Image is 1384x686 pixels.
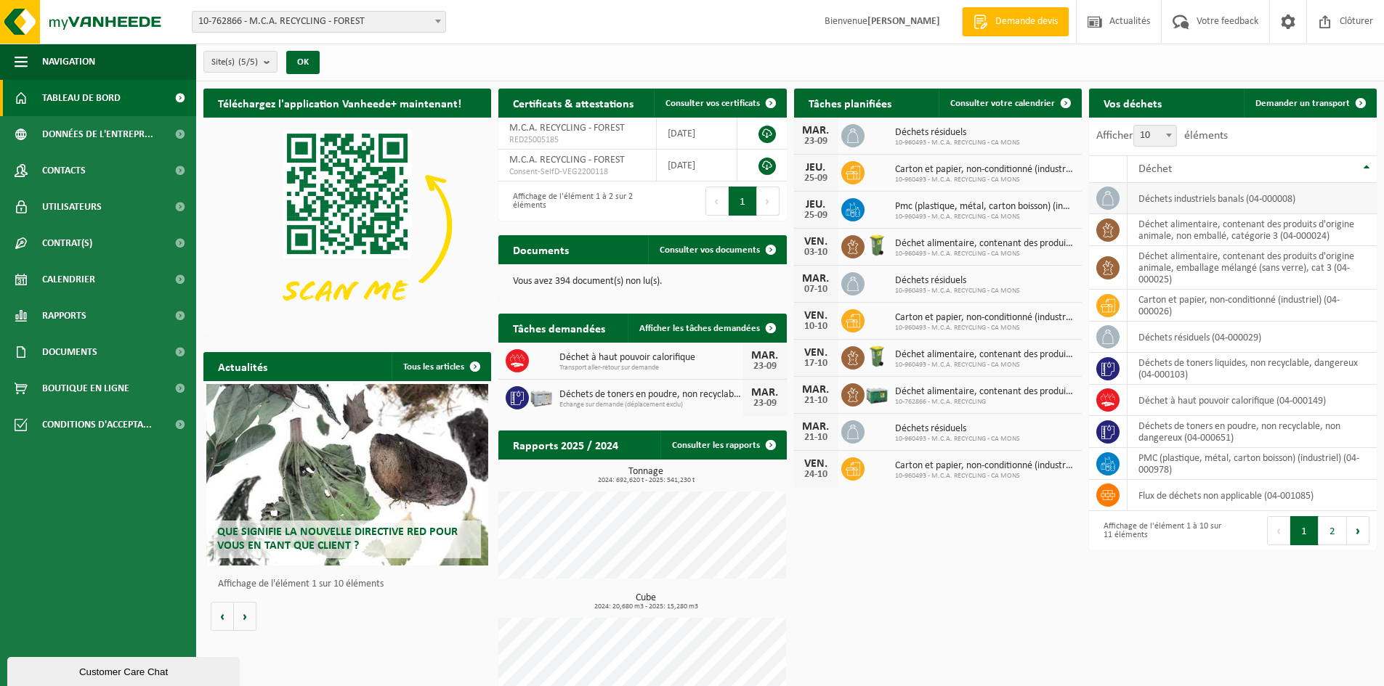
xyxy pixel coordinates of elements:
[639,324,760,333] span: Afficher les tâches demandées
[559,401,742,409] span: Echange sur demande (déplacement exclu)
[559,352,742,364] span: Déchet à haut pouvoir calorifique
[217,526,458,552] span: Que signifie la nouvelle directive RED pour vous en tant que client ?
[42,189,102,225] span: Utilisateurs
[801,211,830,221] div: 25-09
[509,166,644,178] span: Consent-SelfD-VEG2200118
[1128,246,1377,290] td: déchet alimentaire, contenant des produits d'origine animale, emballage mélangé (sans verre), cat...
[950,99,1055,108] span: Consulter votre calendrier
[801,433,830,443] div: 21-10
[498,89,648,117] h2: Certificats & attestations
[286,51,320,74] button: OK
[895,213,1075,221] span: 10-960493 - M.C.A. RECYCLING - CA MONS
[865,344,889,369] img: WB-0140-HPE-GN-50
[1128,290,1377,322] td: carton et papier, non-conditionné (industriel) (04-000026)
[660,245,760,255] span: Consulter vos documents
[660,430,785,460] a: Consulter les rapports
[1138,163,1172,175] span: Déchet
[42,407,152,443] span: Conditions d'accepta...
[895,238,1075,250] span: Déchet alimentaire, contenant des produits d'origine animale, non emballé, catég...
[895,127,1020,139] span: Déchets résiduels
[895,324,1075,332] span: 10-960493 - M.C.A. RECYCLING - CA MONS
[801,384,830,396] div: MAR.
[628,314,785,343] a: Afficher les tâches demandées
[509,134,644,146] span: RED25005185
[1096,515,1226,547] div: Affichage de l'élément 1 à 10 sur 11 éléments
[1128,183,1377,214] td: déchets industriels banals (04-000008)
[1244,89,1375,118] a: Demander un transport
[801,347,830,359] div: VEN.
[895,349,1075,361] span: Déchet alimentaire, contenant des produits d'origine animale, non emballé, catég...
[203,89,476,117] h2: Téléchargez l'application Vanheede+ maintenant!
[506,467,786,484] h3: Tonnage
[801,470,830,480] div: 24-10
[1347,516,1369,545] button: Next
[1128,416,1377,448] td: déchets de toners en poudre, non recyclable, non dangereux (04-000651)
[42,152,86,189] span: Contacts
[962,7,1069,36] a: Demande devis
[801,248,830,258] div: 03-10
[750,362,780,372] div: 23-09
[895,176,1075,184] span: 10-960493 - M.C.A. RECYCLING - CA MONS
[218,579,484,589] p: Affichage de l'élément 1 sur 10 éléments
[801,285,830,295] div: 07-10
[1255,99,1350,108] span: Demander un transport
[654,89,785,118] a: Consulter vos certificats
[513,277,772,287] p: Vous avez 394 document(s) non lu(s).
[657,150,737,181] td: [DATE]
[498,235,583,264] h2: Documents
[506,477,786,484] span: 2024: 692,620 t - 2025: 541,230 t
[7,654,243,686] iframe: chat widget
[992,15,1061,29] span: Demande devis
[665,99,760,108] span: Consulter vos certificats
[895,472,1075,481] span: 10-960493 - M.C.A. RECYCLING - CA MONS
[529,384,554,409] img: PB-LB-0680-HPE-GY-11
[895,201,1075,213] span: Pmc (plastique, métal, carton boisson) (industriel)
[801,162,830,173] div: JEU.
[801,396,830,406] div: 21-10
[506,185,635,217] div: Affichage de l'élément 1 à 2 sur 2 éléments
[895,164,1075,176] span: Carton et papier, non-conditionné (industriel)
[801,199,830,211] div: JEU.
[392,352,490,381] a: Tous les articles
[939,89,1080,118] a: Consulter votre calendrier
[203,118,491,333] img: Download de VHEPlus App
[895,139,1020,147] span: 10-960493 - M.C.A. RECYCLING - CA MONS
[801,173,830,184] div: 25-09
[794,89,906,117] h2: Tâches planifiées
[42,116,153,152] span: Données de l'entrepr...
[498,430,633,459] h2: Rapports 2025 / 2024
[1134,126,1176,146] span: 10
[42,225,92,261] span: Contrat(s)
[234,602,256,631] button: Volgende
[203,51,278,73] button: Site(s)(5/5)
[42,370,129,407] span: Boutique en ligne
[42,261,95,298] span: Calendrier
[1128,480,1377,511] td: flux de déchets non applicable (04-001085)
[865,381,889,406] img: PB-LB-0680-HPE-GN-01
[801,359,830,369] div: 17-10
[705,187,729,216] button: Previous
[206,384,488,565] a: Que signifie la nouvelle directive RED pour vous en tant que client ?
[509,155,625,166] span: M.C.A. RECYCLING - FOREST
[801,310,830,322] div: VEN.
[559,364,742,372] span: Transport aller-retour sur demande
[865,233,889,258] img: WB-0140-HPE-GN-50
[1319,516,1347,545] button: 2
[895,287,1020,295] span: 10-960493 - M.C.A. RECYCLING - CA MONS
[1267,516,1290,545] button: Previous
[42,334,97,370] span: Documents
[211,602,234,631] button: Vorige
[648,235,785,264] a: Consulter vos documents
[750,387,780,399] div: MAR.
[729,187,757,216] button: 1
[801,136,830,147] div: 23-09
[757,187,780,216] button: Next
[238,57,258,67] count: (5/5)
[1089,89,1176,117] h2: Vos déchets
[895,275,1020,287] span: Déchets résiduels
[750,350,780,362] div: MAR.
[1128,385,1377,416] td: déchet à haut pouvoir calorifique (04-000149)
[750,399,780,409] div: 23-09
[895,250,1075,258] span: 10-960493 - M.C.A. RECYCLING - CA MONS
